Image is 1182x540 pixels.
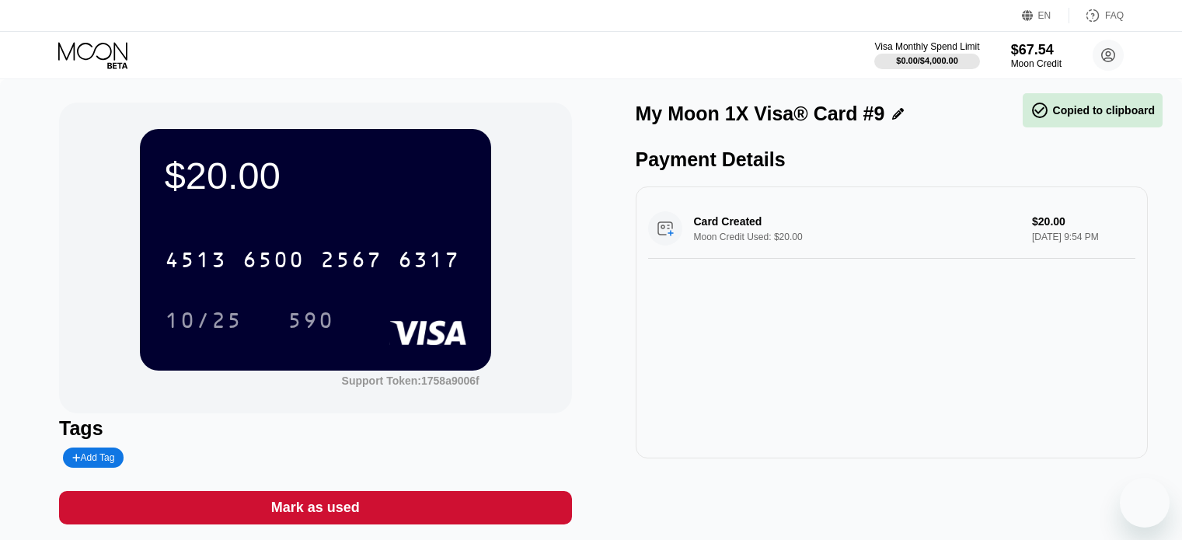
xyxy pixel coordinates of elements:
div: Visa Monthly Spend Limit [874,41,979,52]
div: FAQ [1105,10,1124,21]
span:  [1030,101,1049,120]
div: Payment Details [636,148,1148,171]
div: EN [1038,10,1051,21]
div: FAQ [1069,8,1124,23]
div: $0.00 / $4,000.00 [896,56,958,65]
div: My Moon 1X Visa® Card #9 [636,103,885,125]
div: Support Token: 1758a9006f [342,375,479,387]
div: Add Tag [72,452,114,463]
div: 10/25 [165,310,242,335]
div: EN [1022,8,1069,23]
div: $67.54 [1011,42,1062,58]
div: Tags [59,417,571,440]
div: 2567 [320,249,382,274]
div: Mark as used [59,491,571,524]
div: 590 [288,310,334,335]
div: 10/25 [153,301,254,340]
div: 4513 [165,249,227,274]
div: 6317 [398,249,460,274]
div: Copied to clipboard [1030,101,1155,120]
iframe: Button to launch messaging window [1120,478,1170,528]
div: 590 [276,301,346,340]
div: $20.00 [165,154,466,197]
div: 6500 [242,249,305,274]
div: Add Tag [63,448,124,468]
div: Visa Monthly Spend Limit$0.00/$4,000.00 [874,41,979,69]
div: 4513650025676317 [155,240,469,279]
div: Mark as used [271,499,360,517]
div: $67.54Moon Credit [1011,42,1062,69]
div: Moon Credit [1011,58,1062,69]
div: Support Token:1758a9006f [342,375,479,387]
